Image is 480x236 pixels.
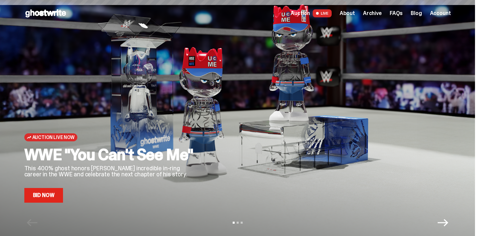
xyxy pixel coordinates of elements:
[438,217,448,228] button: Next
[24,147,198,163] h2: WWE "You Can't See Me"
[24,188,63,203] a: Bid Now
[291,9,331,17] a: Auction LIVE
[390,11,403,16] a: FAQs
[313,9,332,17] span: LIVE
[291,11,310,16] span: Auction
[32,135,75,140] span: Auction Live Now
[340,11,355,16] a: About
[430,11,451,16] a: Account
[24,165,198,177] p: This 400% ghost honors [PERSON_NAME] incredible in-ring career in the WWE and celebrate the next ...
[241,222,243,224] button: View slide 3
[363,11,382,16] a: Archive
[411,11,422,16] a: Blog
[237,222,239,224] button: View slide 2
[233,222,235,224] button: View slide 1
